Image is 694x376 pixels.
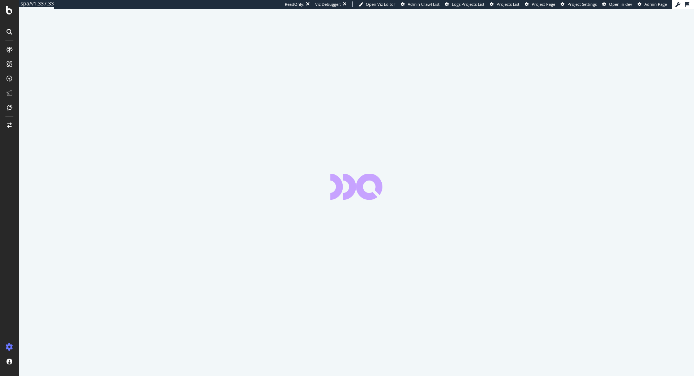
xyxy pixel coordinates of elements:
[567,1,597,7] span: Project Settings
[366,1,395,7] span: Open Viz Editor
[330,174,382,200] div: animation
[644,1,667,7] span: Admin Page
[285,1,304,7] div: ReadOnly:
[638,1,667,7] a: Admin Page
[408,1,440,7] span: Admin Crawl List
[561,1,597,7] a: Project Settings
[497,1,519,7] span: Projects List
[315,1,341,7] div: Viz Debugger:
[525,1,555,7] a: Project Page
[490,1,519,7] a: Projects List
[359,1,395,7] a: Open Viz Editor
[602,1,632,7] a: Open in dev
[452,1,484,7] span: Logs Projects List
[445,1,484,7] a: Logs Projects List
[401,1,440,7] a: Admin Crawl List
[609,1,632,7] span: Open in dev
[532,1,555,7] span: Project Page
